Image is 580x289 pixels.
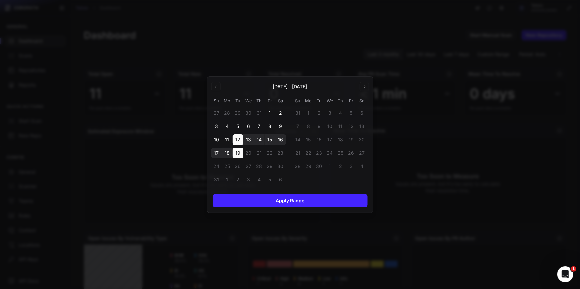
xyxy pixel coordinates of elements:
[233,121,243,132] div: Tuesday, August 5, 2025
[273,83,307,90] div: [DATE] - [DATE]
[314,121,325,132] div: Tuesday, September 9, 2025
[335,108,346,118] div: Thursday, September 4, 2025
[303,97,314,105] th: Mo
[265,134,275,145] div: Friday, August 15, 2025
[211,134,222,145] div: Sunday, August 10, 2025
[357,148,367,158] div: Saturday, September 27, 2025
[325,121,335,132] div: Wednesday, September 10, 2025
[303,161,314,172] div: Monday, September 29, 2025
[346,121,357,132] div: Friday, September 12, 2025
[233,161,243,172] div: Tuesday, August 26, 2025
[357,134,367,145] div: Saturday, September 20, 2025
[357,108,367,118] div: Saturday, September 6, 2025
[303,134,314,145] div: Monday, September 15, 2025
[325,134,335,145] div: Wednesday, September 17, 2025
[265,108,275,118] div: Friday, August 1, 2025
[233,134,243,145] div: Tuesday, August 12, 2025
[335,134,346,145] div: Thursday, September 18, 2025
[293,148,303,158] div: Sunday, September 21, 2025
[335,148,346,158] div: Thursday, September 25, 2025
[222,121,233,132] div: Monday, August 4, 2025
[222,148,233,158] div: Monday, August 18, 2025
[211,82,221,91] button: Previous
[314,134,325,145] div: Tuesday, September 16, 2025
[346,134,357,145] div: Friday, September 19, 2025
[213,84,219,89] svg: chevron left,
[254,121,265,132] div: Thursday, August 7, 2025
[254,161,265,172] div: Thursday, August 28, 2025
[357,97,367,105] th: Sa
[243,161,254,172] div: Wednesday, August 27, 2025
[211,148,222,158] div: Sunday, August 17, 2025
[557,266,573,282] iframe: Intercom live chat
[325,97,335,105] th: We
[303,121,314,132] div: Monday, September 8, 2025
[243,97,254,105] th: We
[275,134,286,145] div: Saturday, August 16, 2025
[207,77,373,189] div: Event Date, August - September 2025
[243,134,254,145] div: Wednesday, August 13, 2025
[303,148,314,158] div: Monday, September 22, 2025
[211,161,222,172] div: Sunday, August 24, 2025
[293,121,303,132] div: Sunday, September 7, 2025
[275,121,286,132] div: Saturday, August 9, 2025
[265,97,275,105] th: Fr
[346,97,357,105] th: Fr
[233,148,243,158] div: Tuesday, August 19, 2025
[265,161,275,172] div: Friday, August 29, 2025
[314,148,325,158] div: Tuesday, September 23, 2025
[211,121,222,132] div: Sunday, August 3, 2025
[265,148,275,158] div: Friday, August 22, 2025
[222,134,233,145] div: Monday, August 11, 2025
[243,121,254,132] div: Wednesday, August 6, 2025
[335,97,346,105] th: Th
[346,148,357,158] div: Friday, September 26, 2025
[346,108,357,118] div: Friday, September 5, 2025
[335,121,346,132] div: Thursday, September 11, 2025
[325,108,335,118] div: Wednesday, September 3, 2025
[314,97,325,105] th: Tu
[233,97,243,105] th: Tu
[254,134,265,145] div: Thursday, August 14, 2025
[275,97,286,105] th: Sa
[213,194,368,207] button: Apply Range
[275,108,286,118] div: Saturday, August 2, 2025
[275,161,286,172] div: Saturday, August 30, 2025
[293,161,303,172] div: Sunday, September 28, 2025
[211,97,222,105] th: Su
[222,97,233,105] th: Mo
[303,108,314,118] div: Monday, September 1, 2025
[243,148,254,158] div: Wednesday, August 20, 2025
[293,97,303,105] th: Su
[254,148,265,158] div: Thursday, August 21, 2025
[293,134,303,145] div: Sunday, September 14, 2025
[254,97,265,105] th: Th
[325,148,335,158] div: Wednesday, September 24, 2025
[357,121,367,132] div: Saturday, September 13, 2025
[275,148,286,158] div: Saturday, August 23, 2025
[265,121,275,132] div: Friday, August 8, 2025
[222,161,233,172] div: Monday, August 25, 2025
[211,174,222,185] div: Sunday, August 31, 2025
[314,108,325,118] div: Tuesday, September 2, 2025
[314,161,325,172] div: Tuesday, September 30, 2025
[571,266,576,272] span: 1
